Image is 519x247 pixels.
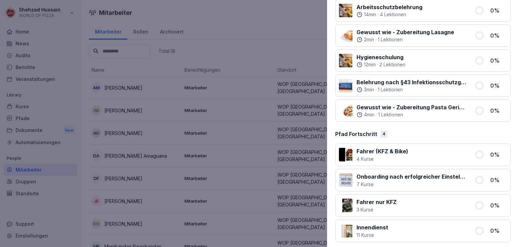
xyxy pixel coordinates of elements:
[378,111,403,118] p: 1 Lektionen
[356,173,466,181] p: Onboarding nach erfolgreicher Einstellung
[490,31,507,40] p: 0 %
[364,11,376,18] p: 14 min
[490,6,507,15] p: 0 %
[356,181,466,188] p: 7 Kurse
[490,107,507,115] p: 0 %
[356,155,408,162] p: 4 Kurse
[364,86,374,93] p: 3 min
[380,11,406,18] p: 4 Lektionen
[490,176,507,184] p: 0 %
[378,36,403,43] p: 1 Lektionen
[356,3,422,11] p: Arbeitsschutzbelehrung
[379,61,405,68] p: 2 Lektionen
[356,86,466,93] div: ·
[356,198,397,206] p: Fahrer nur KFZ
[356,206,397,213] p: 3 Kurse
[364,111,374,118] p: 4 min
[356,231,388,239] p: 11 Kurse
[490,201,507,209] p: 0 %
[490,82,507,90] p: 0 %
[356,53,405,61] p: Hygieneschulung
[490,227,507,235] p: 0 %
[490,57,507,65] p: 0 %
[356,36,454,43] div: ·
[356,147,408,155] p: Fahrer (KFZ & Bike)
[356,11,422,18] div: ·
[335,130,377,138] p: Pfad Fortschritt
[356,28,454,36] p: Gewusst wie - Zubereitung Lasagne
[356,111,466,118] div: ·
[364,36,374,43] p: 2 min
[356,61,405,68] div: ·
[364,61,376,68] p: 12 min
[378,86,403,93] p: 1 Lektionen
[380,130,387,138] div: 4
[490,151,507,159] p: 0 %
[356,223,388,231] p: Innendienst
[356,78,466,86] p: Belehrung nach §43 Infektionsschutzgesetz
[356,103,466,111] p: Gewusst wie - Zubereitung Pasta Gerichte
